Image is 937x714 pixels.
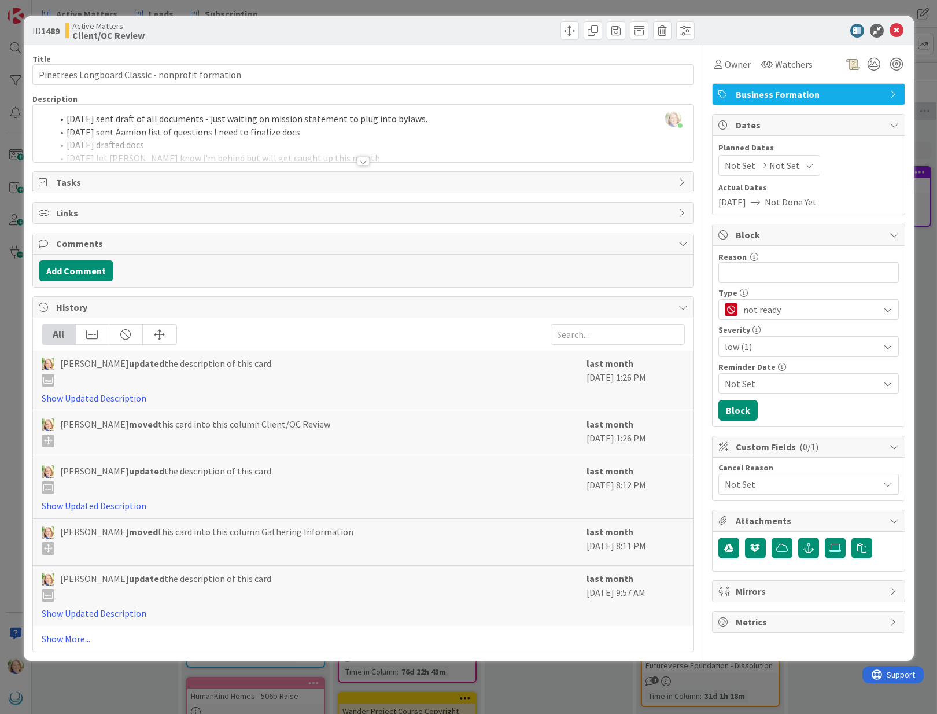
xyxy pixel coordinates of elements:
[725,57,751,71] span: Owner
[129,418,158,430] b: moved
[775,57,813,71] span: Watchers
[725,477,879,491] span: Not Set
[42,465,54,478] img: AD
[718,400,758,421] button: Block
[736,615,884,629] span: Metrics
[551,324,685,345] input: Search...
[665,111,681,127] img: Sl300r1zNejTcUF0uYcJund7nRpyjiOK.jpg
[39,260,113,281] button: Add Comment
[42,608,146,619] a: Show Updated Description
[718,289,737,297] span: Type
[72,21,145,31] span: Active Matters
[60,525,353,555] span: [PERSON_NAME] this card into this column Gathering Information
[60,417,330,447] span: [PERSON_NAME] this card into this column Client/OC Review
[718,142,899,154] span: Planned Dates
[42,573,54,586] img: AD
[24,2,53,16] span: Support
[56,206,673,220] span: Links
[736,118,884,132] span: Dates
[56,300,673,314] span: History
[60,464,271,494] span: [PERSON_NAME] the description of this card
[42,632,685,646] a: Show More...
[32,54,51,64] label: Title
[718,195,746,209] span: [DATE]
[32,64,694,85] input: type card name here...
[41,25,60,36] b: 1489
[718,363,776,371] span: Reminder Date
[42,325,76,344] div: All
[42,500,146,511] a: Show Updated Description
[586,464,685,513] div: [DATE] 8:12 PM
[718,326,750,334] span: Severity
[718,463,899,472] div: Cancel Reason
[769,159,800,172] span: Not Set
[718,252,747,262] label: Reason
[799,441,818,452] span: ( 0/1 )
[129,526,158,538] b: moved
[42,392,146,404] a: Show Updated Description
[56,175,673,189] span: Tasks
[736,87,884,101] span: Business Formation
[586,526,633,538] b: last month
[736,584,884,598] span: Mirrors
[42,358,54,370] img: AD
[586,525,685,560] div: [DATE] 8:11 PM
[586,573,633,584] b: last month
[725,159,755,172] span: Not Set
[586,465,633,477] b: last month
[743,301,873,318] span: not ready
[32,94,78,104] span: Description
[56,237,673,251] span: Comments
[765,195,817,209] span: Not Done Yet
[60,572,271,602] span: [PERSON_NAME] the description of this card
[586,572,685,620] div: [DATE] 9:57 AM
[129,358,164,369] b: updated
[72,31,145,40] b: Client/OC Review
[53,112,688,126] li: [DATE] sent draft of all documents - just waiting on mission statement to plug into bylaws.
[736,228,884,242] span: Block
[725,377,879,391] span: Not Set
[32,24,60,38] span: ID
[60,356,271,387] span: [PERSON_NAME] the description of this card
[725,338,873,355] span: low (1)
[586,418,633,430] b: last month
[736,514,884,528] span: Attachments
[129,573,164,584] b: updated
[129,465,164,477] b: updated
[586,356,685,405] div: [DATE] 1:26 PM
[42,526,54,539] img: AD
[42,418,54,431] img: AD
[718,182,899,194] span: Actual Dates
[736,440,884,454] span: Custom Fields
[53,126,688,139] li: [DATE] sent Aamion list of questions I need to finalize docs
[586,358,633,369] b: last month
[586,417,685,452] div: [DATE] 1:26 PM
